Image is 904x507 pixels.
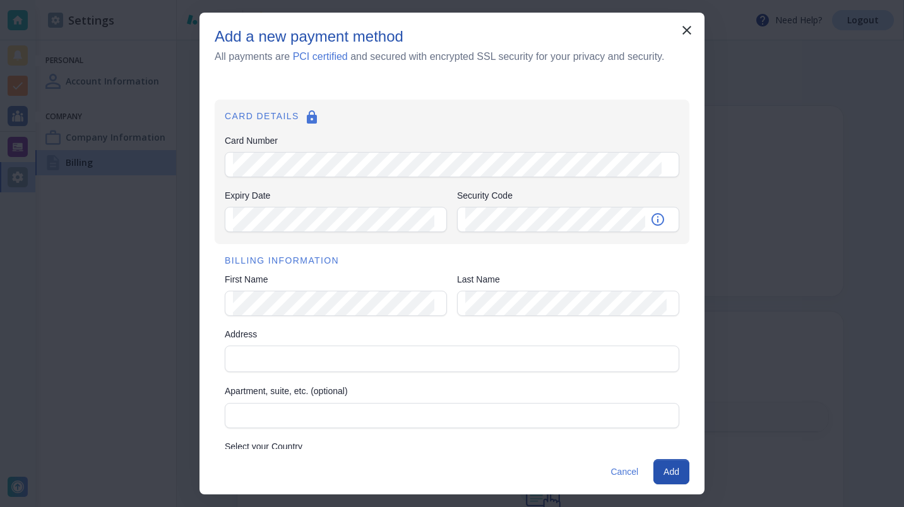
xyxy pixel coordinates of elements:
label: Select your Country [225,440,679,453]
h6: BILLING INFORMATION [225,254,679,268]
button: Add [653,459,689,484]
svg: Security code is the 3-4 digit number on the back of your card [650,212,665,227]
a: PCI certified [293,51,348,62]
h6: CARD DETAILS [225,110,679,129]
h6: All payments are and secured with encrypted SSL security for your privacy and security. [215,49,664,64]
button: Cancel [605,459,643,484]
h5: Add a new payment method [215,28,403,46]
